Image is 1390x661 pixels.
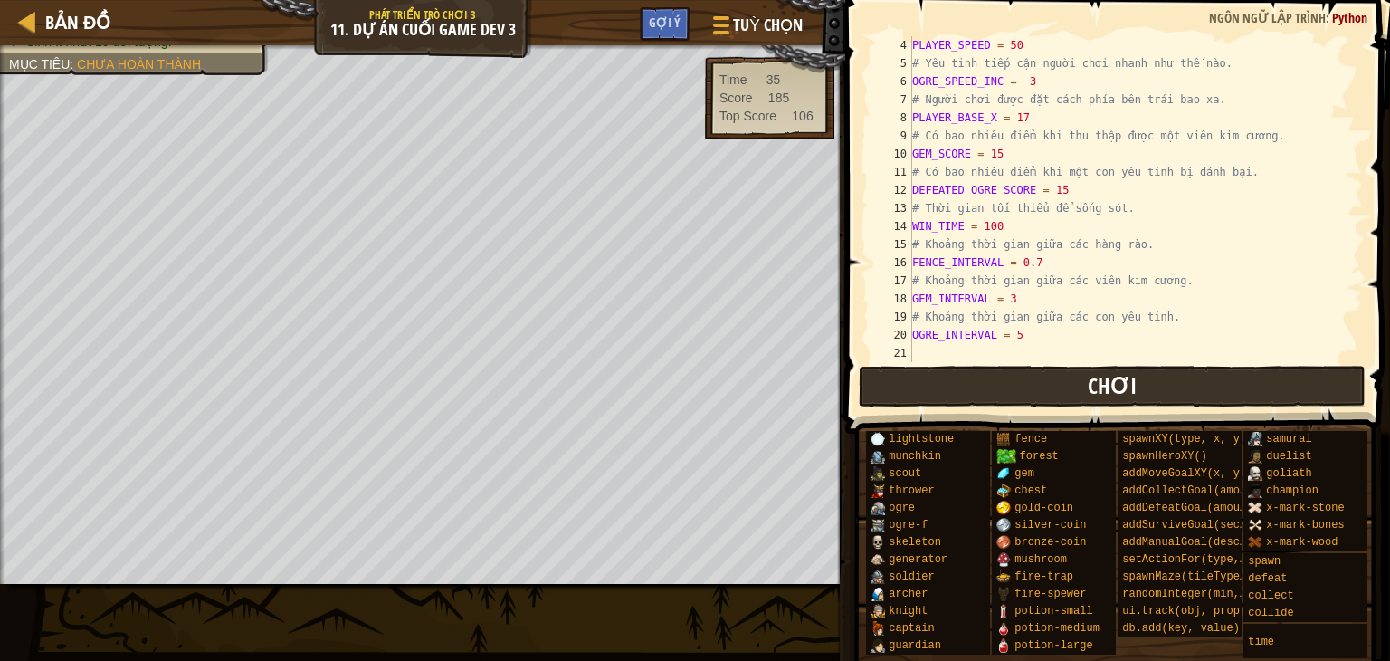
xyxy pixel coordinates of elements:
span: Bản đồ [45,10,110,34]
span: knight [889,605,928,618]
span: addSurviveGoal(seconds) [1122,519,1272,532]
img: portrait.png [1248,449,1262,464]
span: spawn [1248,555,1281,568]
span: addMoveGoalXY(x, y) [1122,467,1246,480]
span: potion-large [1014,639,1092,652]
div: 16 [871,254,912,272]
img: portrait.png [871,466,885,481]
div: 22 [871,362,912,380]
span: potion-small [1014,605,1092,618]
span: bronze-coin [1014,536,1086,549]
span: mushroom [1014,553,1067,566]
img: portrait.png [996,518,1011,532]
div: 12 [871,181,912,199]
img: portrait.png [996,432,1011,446]
button: Tuỳ chọn [699,7,814,50]
span: Chơi [1088,371,1137,400]
span: Chưa hoàn thành [77,57,201,72]
span: Gợi ý [649,14,681,31]
div: 20 [871,326,912,344]
img: portrait.png [871,518,885,532]
div: 185 [768,89,789,107]
span: skeleton [889,536,941,549]
span: potion-medium [1014,622,1100,635]
img: portrait.png [996,484,1011,498]
span: setActionFor(type, event, handler) [1122,553,1344,566]
img: portrait.png [871,621,885,636]
div: 15 [871,235,912,254]
span: forest [1020,450,1059,463]
img: portrait.png [996,570,1011,584]
img: portrait.png [1248,466,1262,481]
span: soldier [889,570,934,583]
div: 13 [871,199,912,217]
span: archer [889,588,928,600]
div: 17 [871,272,912,290]
span: samurai [1266,433,1311,445]
a: Bản đồ [36,10,110,34]
span: collect [1248,589,1293,602]
span: addManualGoal(description) [1122,536,1291,549]
span: addDefeatGoal(amount) [1122,502,1259,514]
img: portrait.png [996,638,1011,653]
img: trees_1.png [996,449,1015,464]
span: : [1326,9,1332,26]
div: 6 [871,72,912,91]
img: portrait.png [996,535,1011,550]
span: x-mark-stone [1266,502,1344,514]
img: portrait.png [871,604,885,618]
img: portrait.png [996,621,1011,636]
img: portrait.png [996,466,1011,481]
div: 35 [766,71,781,89]
span: collide [1248,607,1293,619]
img: portrait.png [871,535,885,550]
img: portrait.png [871,570,885,584]
img: portrait.png [871,552,885,567]
img: portrait.png [1248,518,1262,532]
span: munchkin [889,450,941,463]
div: 8 [871,109,912,127]
span: chest [1014,484,1047,497]
div: 14 [871,217,912,235]
img: portrait.png [871,484,885,498]
span: defeat [1248,572,1287,585]
img: portrait.png [1248,484,1262,498]
span: captain [889,622,934,635]
span: db.add(key, value) [1122,622,1240,635]
img: portrait.png [871,449,885,464]
img: portrait.png [996,587,1011,601]
span: gem [1014,467,1034,480]
img: portrait.png [871,638,885,653]
span: : [70,57,77,72]
div: 7 [871,91,912,109]
span: spawnHeroXY() [1122,450,1207,463]
span: ogre-f [889,519,928,532]
span: scout [889,467,921,480]
span: fire-spewer [1014,588,1086,600]
span: Ngôn ngữ lập trình [1209,9,1326,26]
span: x-mark-bones [1266,519,1344,532]
div: 19 [871,308,912,326]
span: randomInteger(min, max) [1122,588,1272,600]
span: lightstone [889,433,954,445]
span: time [1248,636,1274,648]
span: Python [1332,9,1367,26]
span: fire-trap [1014,570,1073,583]
span: silver-coin [1014,519,1086,532]
span: ui.track(obj, prop) [1122,605,1246,618]
button: Chơi [859,366,1366,407]
div: 10 [871,145,912,163]
img: portrait.png [1248,501,1262,515]
img: portrait.png [871,432,885,446]
span: gold-coin [1014,502,1073,514]
span: x-mark-wood [1266,536,1338,549]
span: duelist [1266,450,1311,463]
div: Score [719,89,753,107]
span: fence [1014,433,1047,445]
span: ogre [889,502,915,514]
span: Tuỳ chọn [733,14,803,37]
div: Time [719,71,747,89]
span: guardian [889,639,941,652]
div: Top Score [719,107,776,125]
span: spawnMaze(tileType, seed) [1122,570,1285,583]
